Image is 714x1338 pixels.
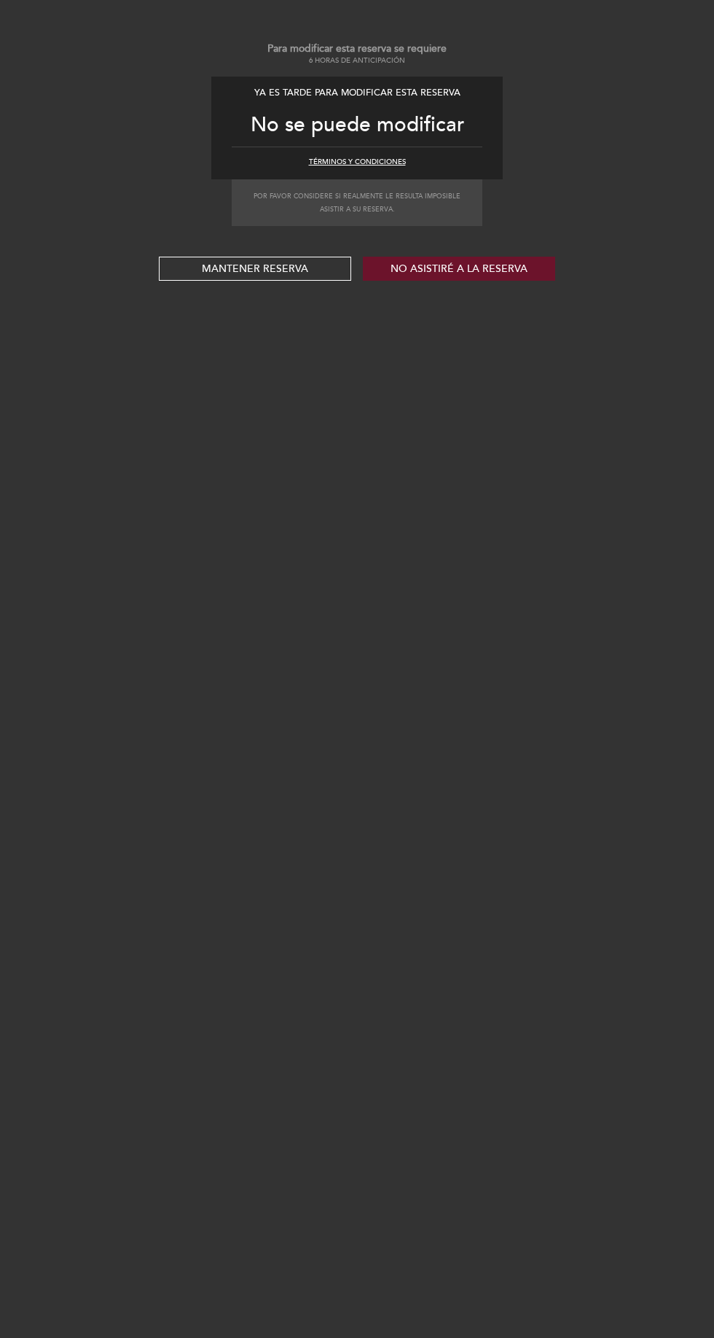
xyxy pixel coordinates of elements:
button: Términos y condiciones [309,157,406,168]
span: horas [315,56,339,65]
div: Ya es tarde para modificar esta reserva [232,87,482,100]
button: Mantener reserva [159,257,351,281]
span: de anticipación [341,56,405,65]
button: No asistiré a la reserva [363,257,555,281]
span: No se puede modificar [251,112,464,137]
small: Por favor considere si realmente le resulta imposible asistir a su reserva. [254,192,460,214]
